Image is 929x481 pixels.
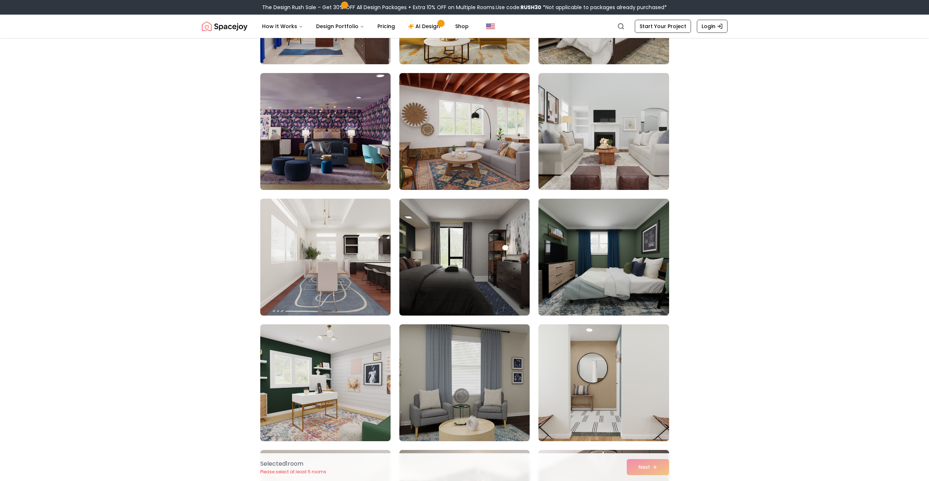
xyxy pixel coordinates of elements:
[697,20,728,33] a: Login
[260,73,391,190] img: Room room-37
[260,459,326,468] p: Selected 1 room
[372,19,401,34] a: Pricing
[399,73,530,190] img: Room room-38
[521,4,541,11] b: RUSH30
[538,73,669,190] img: Room room-39
[202,19,247,34] img: Spacejoy Logo
[538,199,669,316] img: Room room-42
[260,469,326,475] p: Please select at least 5 rooms
[202,15,728,38] nav: Global
[262,4,667,11] div: The Design Rush Sale – Get 30% OFF All Design Packages + Extra 10% OFF on Multiple Rooms.
[257,196,394,318] img: Room room-40
[256,19,475,34] nav: Main
[260,324,391,441] img: Room room-43
[256,19,309,34] button: How It Works
[635,20,691,33] a: Start Your Project
[538,324,669,441] img: Room room-45
[541,4,667,11] span: *Not applicable to packages already purchased*
[496,4,541,11] span: Use code:
[399,199,530,316] img: Room room-41
[310,19,370,34] button: Design Portfolio
[402,19,448,34] a: AI Design
[202,19,247,34] a: Spacejoy
[486,22,495,31] img: United States
[399,324,530,441] img: Room room-44
[449,19,475,34] a: Shop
